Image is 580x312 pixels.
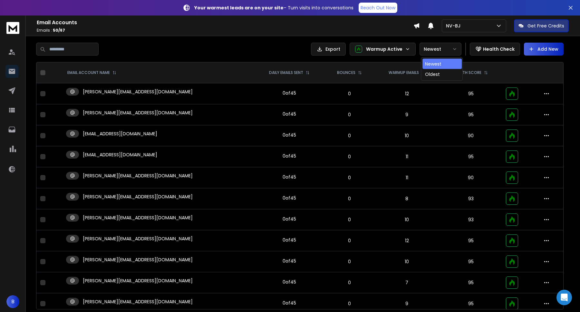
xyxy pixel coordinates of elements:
[83,235,193,242] p: [PERSON_NAME][EMAIL_ADDRESS][DOMAIN_NAME]
[329,279,370,286] p: 0
[556,290,572,305] div: Open Intercom Messenger
[83,88,193,95] p: [PERSON_NAME][EMAIL_ADDRESS][DOMAIN_NAME]
[53,27,65,33] span: 50 / 67
[440,125,502,146] td: 90
[440,251,502,272] td: 95
[440,104,502,125] td: 95
[454,70,481,75] p: HEALTH SCORE
[440,272,502,293] td: 95
[83,151,157,158] p: [EMAIL_ADDRESS][DOMAIN_NAME]
[283,111,296,117] div: 0 of 45
[446,23,463,29] p: NV-BJ
[374,83,440,104] td: 12
[527,23,564,29] p: Get Free Credits
[283,174,296,180] div: 0 of 45
[329,174,370,181] p: 0
[425,71,440,78] div: Oldest
[6,22,19,34] img: logo
[329,111,370,118] p: 0
[37,28,413,33] p: Emails :
[283,300,296,306] div: 0 of 45
[83,172,193,179] p: [PERSON_NAME][EMAIL_ADDRESS][DOMAIN_NAME]
[440,83,502,104] td: 95
[283,279,296,285] div: 0 of 45
[83,277,193,284] p: [PERSON_NAME][EMAIL_ADDRESS][DOMAIN_NAME]
[194,5,353,11] p: – Turn visits into conversations
[83,130,157,137] p: [EMAIL_ADDRESS][DOMAIN_NAME]
[440,146,502,167] td: 95
[329,216,370,223] p: 0
[366,46,402,52] p: Warmup Active
[67,70,116,75] div: EMAIL ACCOUNT NAME
[374,230,440,251] td: 12
[283,153,296,159] div: 0 of 45
[283,237,296,243] div: 0 of 45
[283,90,296,96] div: 0 of 45
[37,19,413,26] h1: Email Accounts
[283,132,296,138] div: 0 of 45
[83,193,193,200] p: [PERSON_NAME][EMAIL_ADDRESS][DOMAIN_NAME]
[440,230,502,251] td: 95
[311,43,346,56] button: Export
[283,258,296,264] div: 0 of 45
[329,132,370,139] p: 0
[420,43,461,56] button: Newest
[524,43,564,56] button: Add New
[6,295,19,308] span: B
[389,70,419,75] p: WARMUP EMAILS
[329,258,370,265] p: 0
[329,300,370,307] p: 0
[337,70,355,75] p: BOUNCES
[374,209,440,230] td: 10
[83,256,193,263] p: [PERSON_NAME][EMAIL_ADDRESS][DOMAIN_NAME]
[374,167,440,188] td: 11
[440,188,502,209] td: 93
[329,153,370,160] p: 0
[374,188,440,209] td: 8
[374,104,440,125] td: 9
[483,46,515,52] p: Health Check
[283,195,296,201] div: 0 of 45
[83,214,193,221] p: [PERSON_NAME][EMAIL_ADDRESS][DOMAIN_NAME]
[83,298,193,305] p: [PERSON_NAME][EMAIL_ADDRESS][DOMAIN_NAME]
[374,146,440,167] td: 11
[440,167,502,188] td: 90
[425,61,441,67] div: Newest
[329,195,370,202] p: 0
[269,70,303,75] p: DAILY EMAILS SENT
[374,125,440,146] td: 10
[440,209,502,230] td: 93
[283,216,296,222] div: 0 of 45
[374,251,440,272] td: 10
[374,272,440,293] td: 7
[329,237,370,244] p: 0
[329,90,370,97] p: 0
[361,5,395,11] p: Reach Out Now
[194,5,284,11] strong: Your warmest leads are on your site
[83,109,193,116] p: [PERSON_NAME][EMAIL_ADDRESS][DOMAIN_NAME]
